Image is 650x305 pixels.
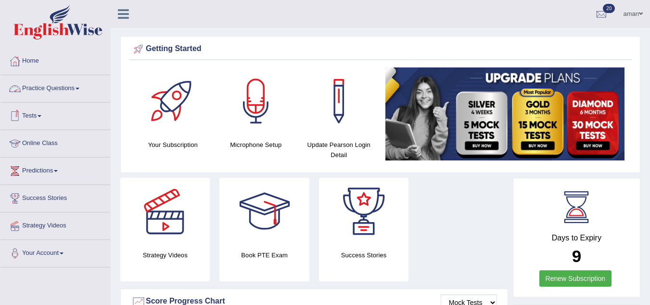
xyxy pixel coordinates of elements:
[524,234,629,242] h4: Days to Expiry
[0,130,110,154] a: Online Class
[0,185,110,209] a: Success Stories
[0,240,110,264] a: Your Account
[136,140,210,150] h4: Your Subscription
[603,4,615,13] span: 20
[302,140,376,160] h4: Update Pearson Login Detail
[0,103,110,127] a: Tests
[131,42,629,56] div: Getting Started
[0,75,110,99] a: Practice Questions
[219,250,309,260] h4: Book PTE Exam
[539,270,612,287] a: Renew Subscription
[219,140,293,150] h4: Microphone Setup
[385,67,625,160] img: small5.jpg
[0,212,110,237] a: Strategy Videos
[120,250,210,260] h4: Strategy Videos
[0,48,110,72] a: Home
[319,250,408,260] h4: Success Stories
[0,158,110,182] a: Predictions
[572,247,581,265] b: 9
